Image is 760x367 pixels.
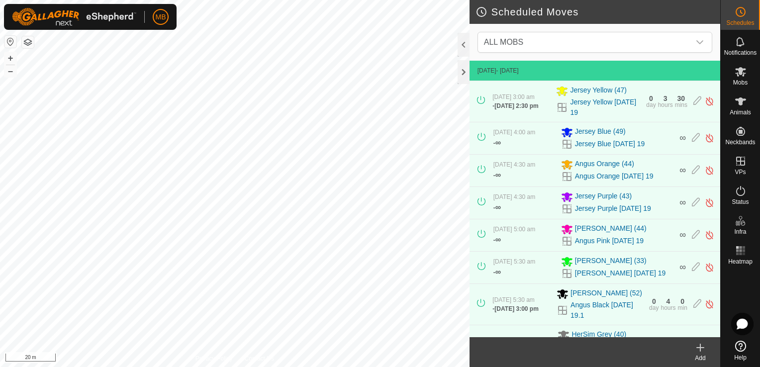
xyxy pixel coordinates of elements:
div: - [492,101,538,110]
span: Schedules [726,20,754,26]
span: ∞ [679,230,686,240]
span: Infra [734,229,746,235]
span: ∞ [495,203,501,211]
span: [DATE] 2:30 pm [494,102,538,109]
div: - [493,234,501,246]
div: - [493,137,501,149]
span: [DATE] 4:30 am [493,193,535,200]
a: Angus Pink [DATE] 19 [575,236,644,246]
span: Angus Orange (44) [575,159,634,171]
div: hours [661,305,675,311]
div: min [678,305,687,311]
span: [PERSON_NAME] (33) [575,256,647,268]
div: - [493,201,501,213]
div: - [493,169,501,181]
span: ∞ [495,268,501,276]
a: Jersey Blue [DATE] 19 [575,139,645,149]
img: Turn off schedule move [705,96,714,106]
span: Jersey Blue (49) [575,126,626,138]
span: [DATE] 3:00 pm [494,305,538,312]
img: Turn off schedule move [705,299,714,309]
span: ∞ [495,138,501,147]
a: Angus Orange [DATE] 19 [575,171,654,182]
img: Turn off schedule move [705,165,714,176]
div: 4 [666,298,670,305]
div: day [649,305,659,311]
div: 0 [652,298,656,305]
button: + [4,52,16,64]
div: mins [675,102,687,108]
span: ALL MOBS [484,38,523,46]
span: ∞ [679,197,686,207]
div: day [646,102,656,108]
span: [DATE] 4:30 am [493,161,535,168]
img: Turn off schedule move [705,197,714,208]
span: [DATE] 5:30 am [492,296,534,303]
a: Contact Us [245,354,274,363]
button: Reset Map [4,36,16,48]
div: dropdown trigger [690,32,710,52]
span: [DATE] 3:00 am [492,93,534,100]
span: [DATE] 5:30 am [493,258,535,265]
a: Jersey Yellow [DATE] 19 [570,97,640,118]
span: [DATE] 4:00 am [493,129,535,136]
span: Status [732,199,749,205]
a: Jersey Purple [DATE] 19 [575,203,651,214]
button: – [4,65,16,77]
span: [PERSON_NAME] (44) [575,223,647,235]
span: ∞ [495,171,501,179]
span: MB [156,12,166,22]
span: VPs [735,169,746,175]
span: ALL MOBS [480,32,690,52]
span: ∞ [679,165,686,175]
span: HerSim Grey (40) [571,329,626,341]
span: - [DATE] [496,67,519,74]
img: Turn off schedule move [705,230,714,240]
a: [PERSON_NAME] [DATE] 19 [575,268,666,278]
a: Privacy Policy [195,354,233,363]
span: ∞ [679,133,686,143]
div: - [492,304,538,313]
div: - [493,266,501,278]
div: Add [680,354,720,363]
img: Turn off schedule move [705,262,714,273]
span: Heatmap [728,259,753,265]
div: 0 [649,95,653,102]
img: Turn off schedule move [705,133,714,143]
a: Angus Black [DATE] 19.1 [570,300,643,321]
div: 30 [677,95,685,102]
span: Help [734,355,747,361]
span: Neckbands [725,139,755,145]
div: hours [658,102,673,108]
button: Map Layers [22,36,34,48]
span: Animals [730,109,751,115]
span: [DATE] 5:00 am [493,226,535,233]
span: Mobs [733,80,748,86]
div: 3 [664,95,667,102]
div: 0 [680,298,684,305]
span: ∞ [679,262,686,272]
span: [PERSON_NAME] (52) [570,288,642,300]
a: Help [721,337,760,365]
span: [DATE] [477,67,496,74]
h2: Scheduled Moves [475,6,720,18]
span: ∞ [495,235,501,244]
span: Jersey Purple (43) [575,191,632,203]
span: Notifications [724,50,757,56]
img: Gallagher Logo [12,8,136,26]
span: Jersey Yellow (47) [570,85,627,97]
